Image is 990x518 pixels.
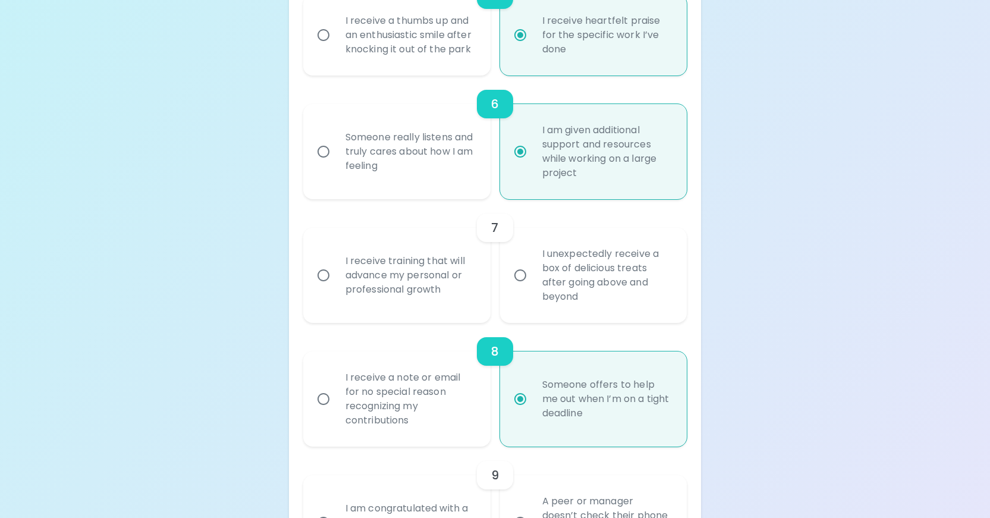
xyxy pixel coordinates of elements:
[336,116,484,187] div: Someone really listens and truly cares about how I am feeling
[491,95,499,114] h6: 6
[533,109,681,194] div: I am given additional support and resources while working on a large project
[491,466,499,485] h6: 9
[533,233,681,318] div: I unexpectedly receive a box of delicious treats after going above and beyond
[491,218,498,237] h6: 7
[491,342,499,361] h6: 8
[336,356,484,442] div: I receive a note or email for no special reason recognizing my contributions
[533,363,681,435] div: Someone offers to help me out when I’m on a tight deadline
[303,76,687,199] div: choice-group-check
[303,199,687,323] div: choice-group-check
[303,323,687,447] div: choice-group-check
[336,240,484,311] div: I receive training that will advance my personal or professional growth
